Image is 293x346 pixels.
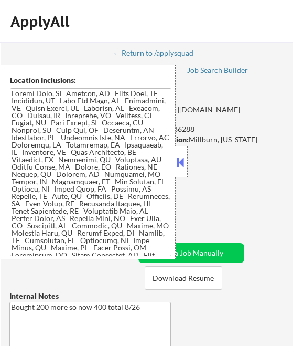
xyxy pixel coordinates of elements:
[161,105,240,114] a: [URL][DOMAIN_NAME]
[129,124,277,134] div: 6314286288
[113,49,203,59] a: ← Return to /applysquad
[187,66,248,77] a: Job Search Builder
[10,75,171,86] div: Location Inclusions:
[10,13,72,30] div: ApplyAll
[187,67,248,74] div: Job Search Builder
[145,266,222,290] button: Download Resume
[113,49,203,57] div: ← Return to /applysquad
[9,291,171,301] div: Internal Notes
[129,134,277,145] div: Millburn, [US_STATE]
[138,243,244,263] button: Add a Job Manually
